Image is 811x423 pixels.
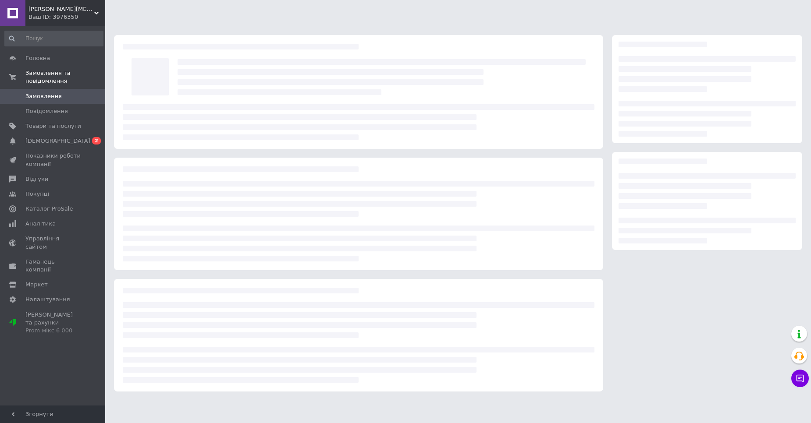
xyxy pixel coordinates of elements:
span: Покупці [25,190,49,198]
span: Управління сайтом [25,235,81,250]
input: Пошук [4,31,103,46]
span: Каталог ProSale [25,205,73,213]
button: Чат з покупцем [791,370,809,387]
span: Головна [25,54,50,62]
div: Prom мікс 6 000 [25,327,81,335]
span: Аналітика [25,220,56,228]
span: Замовлення [25,92,62,100]
div: Ваш ID: 3976350 [28,13,105,21]
span: Маркет [25,281,48,289]
span: Показники роботи компанії [25,152,81,168]
span: Налаштування [25,296,70,303]
span: Відгуки [25,175,48,183]
span: 2 [92,137,101,145]
span: Повідомлення [25,107,68,115]
span: Crystal Muse [28,5,94,13]
span: Замовлення та повідомлення [25,69,105,85]
span: Товари та послуги [25,122,81,130]
span: Гаманець компанії [25,258,81,274]
span: [PERSON_NAME] та рахунки [25,311,81,335]
span: [DEMOGRAPHIC_DATA] [25,137,90,145]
